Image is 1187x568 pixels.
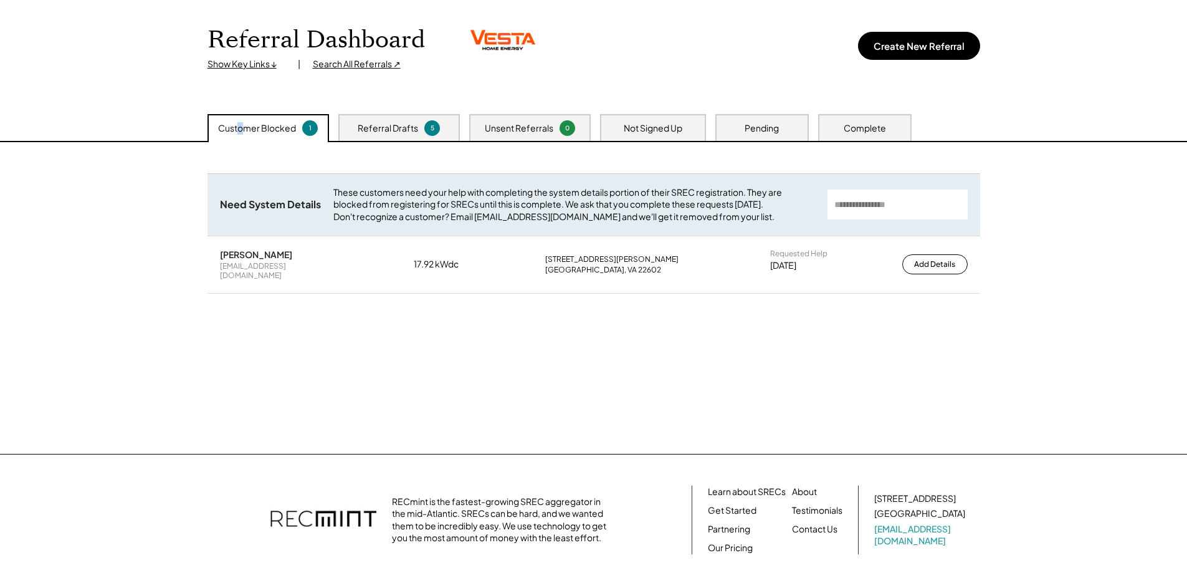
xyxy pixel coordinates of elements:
div: [PERSON_NAME] [220,249,292,260]
a: About [792,486,817,498]
a: Learn about SRECs [708,486,786,498]
div: 5 [426,123,438,133]
div: [STREET_ADDRESS] [874,493,956,505]
a: Testimonials [792,504,842,517]
div: [DATE] [770,259,796,272]
div: 0 [561,123,573,133]
a: [EMAIL_ADDRESS][DOMAIN_NAME] [874,523,968,547]
div: Show Key Links ↓ [207,58,285,70]
a: Get Started [708,504,756,517]
div: Need System Details [220,198,321,211]
div: Requested Help [770,249,827,259]
button: Create New Referral [858,32,980,60]
div: Search All Referrals ↗ [313,58,401,70]
div: [GEOGRAPHIC_DATA] [874,508,965,520]
a: Contact Us [792,523,837,536]
img: Vesta-logo-padding.webp [469,28,537,52]
img: recmint-logotype%403x.png [270,498,376,542]
div: [STREET_ADDRESS][PERSON_NAME] [545,254,679,264]
a: Our Pricing [708,542,753,554]
button: Add Details [902,254,968,274]
div: | [298,58,300,70]
div: These customers need your help with completing the system details portion of their SREC registrat... [333,186,815,223]
div: Customer Blocked [218,122,296,135]
div: [GEOGRAPHIC_DATA], VA 22602 [545,265,661,275]
div: Complete [844,122,886,135]
a: Partnering [708,523,750,536]
div: Pending [745,122,779,135]
div: Referral Drafts [358,122,418,135]
div: Unsent Referrals [485,122,553,135]
div: 17.92 kWdc [414,258,476,271]
h1: Referral Dashboard [207,26,425,55]
div: [EMAIL_ADDRESS][DOMAIN_NAME] [220,261,345,281]
div: Not Signed Up [624,122,682,135]
div: RECmint is the fastest-growing SREC aggregator in the mid-Atlantic. SRECs can be hard, and we wan... [392,496,613,544]
div: 1 [304,123,316,133]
